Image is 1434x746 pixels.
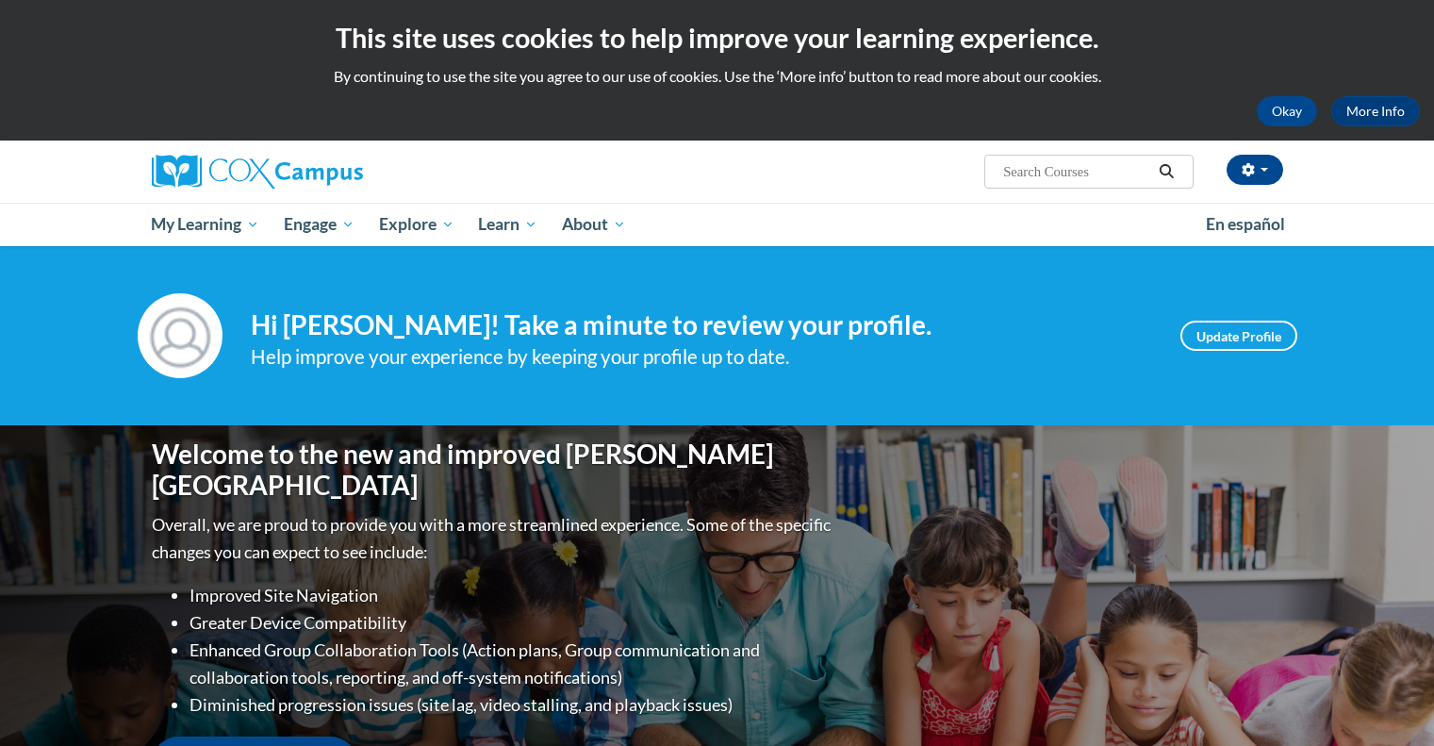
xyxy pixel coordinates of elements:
a: My Learning [140,203,272,246]
p: Overall, we are proud to provide you with a more streamlined experience. Some of the specific cha... [152,511,835,566]
li: Greater Device Compatibility [190,609,835,637]
span: Explore [379,213,454,236]
p: By continuing to use the site you agree to our use of cookies. Use the ‘More info’ button to read... [14,66,1420,87]
span: Learn [478,213,537,236]
div: Help improve your experience by keeping your profile up to date. [251,341,1152,373]
img: Profile Image [138,293,223,378]
span: En español [1206,214,1285,234]
a: About [550,203,638,246]
li: Enhanced Group Collaboration Tools (Action plans, Group communication and collaboration tools, re... [190,637,835,691]
a: Engage [272,203,367,246]
img: Cox Campus [152,155,363,189]
iframe: Button to launch messaging window [1359,671,1419,731]
a: Learn [466,203,550,246]
div: Main menu [124,203,1311,246]
button: Search [1152,160,1180,183]
a: Update Profile [1180,321,1297,351]
h1: Welcome to the new and improved [PERSON_NAME][GEOGRAPHIC_DATA] [152,439,835,502]
h4: Hi [PERSON_NAME]! Take a minute to review your profile. [251,309,1152,341]
li: Improved Site Navigation [190,582,835,609]
li: Diminished progression issues (site lag, video stalling, and playback issues) [190,691,835,719]
span: My Learning [151,213,259,236]
button: Account Settings [1227,155,1283,185]
a: Cox Campus [152,155,510,189]
a: En español [1194,205,1297,244]
span: Engage [284,213,354,236]
button: Okay [1257,96,1317,126]
span: About [562,213,626,236]
a: More Info [1331,96,1420,126]
a: Explore [367,203,467,246]
h2: This site uses cookies to help improve your learning experience. [14,19,1420,57]
input: Search Courses [1001,160,1152,183]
